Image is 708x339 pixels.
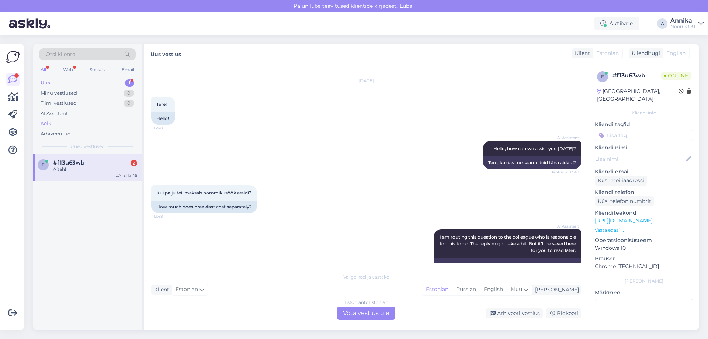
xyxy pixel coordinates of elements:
[151,274,581,280] div: Valige keel ja vastake
[532,286,579,294] div: [PERSON_NAME]
[337,307,395,320] div: Võta vestlus üle
[41,110,68,117] div: AI Assistent
[511,286,522,293] span: Muu
[572,49,590,57] div: Klient
[151,112,175,125] div: Hello!
[151,201,257,213] div: How much does breakfast cost separately?
[153,214,181,219] span: 13:48
[434,258,581,284] div: Suunan selle küsimuse kolleegile, kes selle teema eest vastutab. Vastuse saamine võib veidi aega ...
[150,48,181,58] label: Uus vestlus
[151,286,169,294] div: Klient
[595,255,693,263] p: Brauser
[153,125,181,131] span: 13:48
[151,77,581,84] div: [DATE]
[595,289,693,297] p: Märkmed
[595,196,654,206] div: Küsi telefoninumbrit
[41,100,77,107] div: Tiimi vestlused
[176,286,198,294] span: Estonian
[546,308,581,318] div: Blokeeri
[41,90,77,97] div: Minu vestlused
[595,155,685,163] input: Lisa nimi
[131,160,137,166] div: 2
[666,49,686,57] span: English
[42,162,45,167] span: f
[156,190,251,196] span: Kui palju teil maksab hommikusöök eraldi?
[595,110,693,116] div: Kliendi info
[156,101,167,107] span: Tere!
[493,146,576,151] span: Hello, how can we assist you [DATE]?
[612,71,661,80] div: # f13u63wb
[595,227,693,234] p: Vaata edasi ...
[41,120,51,127] div: Kõik
[594,17,639,30] div: Aktiivne
[595,217,653,224] a: [URL][DOMAIN_NAME]
[657,18,667,29] div: A
[595,168,693,176] p: Kliendi email
[41,130,71,138] div: Arhiveeritud
[551,224,579,229] span: AI Assistent
[670,18,695,24] div: Annika
[483,156,581,169] div: Tere, kuidas me saame teid täna aidata?
[670,24,695,30] div: Noorus OÜ
[440,234,577,253] span: I am routing this question to the colleague who is responsible for this topic. The reply might ta...
[601,74,604,79] span: f
[41,79,50,87] div: Uus
[670,18,704,30] a: AnnikaNoorus OÜ
[595,278,693,284] div: [PERSON_NAME]
[629,49,660,57] div: Klienditugi
[120,65,136,75] div: Email
[595,236,693,244] p: Operatsioonisüsteem
[398,3,414,9] span: Luba
[422,284,452,295] div: Estonian
[53,159,84,166] span: #f13u63wb
[88,65,106,75] div: Socials
[114,173,137,178] div: [DATE] 13:48
[62,65,74,75] div: Web
[53,166,137,173] div: Aitäh!
[452,284,480,295] div: Russian
[595,144,693,152] p: Kliendi nimi
[551,135,579,141] span: AI Assistent
[595,244,693,252] p: Windows 10
[70,143,105,150] span: Uued vestlused
[661,72,691,80] span: Online
[595,176,647,186] div: Küsi meiliaadressi
[124,90,134,97] div: 0
[46,51,75,58] span: Otsi kliente
[595,209,693,217] p: Klienditeekond
[125,79,134,87] div: 1
[344,299,388,306] div: Estonian to Estonian
[595,130,693,141] input: Lisa tag
[596,49,619,57] span: Estonian
[39,65,48,75] div: All
[595,121,693,128] p: Kliendi tag'id
[595,188,693,196] p: Kliendi telefon
[6,50,20,64] img: Askly Logo
[486,308,543,318] div: Arhiveeri vestlus
[595,263,693,270] p: Chrome [TECHNICAL_ID]
[597,87,678,103] div: [GEOGRAPHIC_DATA], [GEOGRAPHIC_DATA]
[550,169,579,175] span: Nähtud ✓ 13:48
[124,100,134,107] div: 0
[480,284,507,295] div: English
